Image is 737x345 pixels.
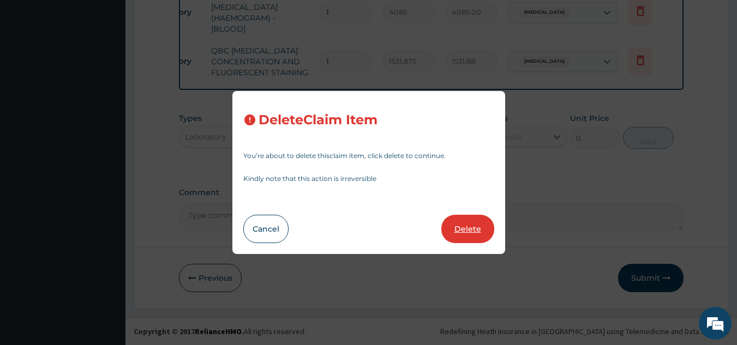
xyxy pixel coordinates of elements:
[20,55,44,82] img: d_794563401_company_1708531726252_794563401
[5,229,208,268] textarea: Type your message and hit 'Enter'
[441,215,494,243] button: Delete
[63,103,151,213] span: We're online!
[243,215,289,243] button: Cancel
[243,175,494,182] p: Kindly note that this action is irreversible
[243,153,494,159] p: You’re about to delete this claim item , click delete to continue.
[179,5,205,32] div: Minimize live chat window
[259,113,378,128] h3: Delete Claim Item
[57,61,183,75] div: Chat with us now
